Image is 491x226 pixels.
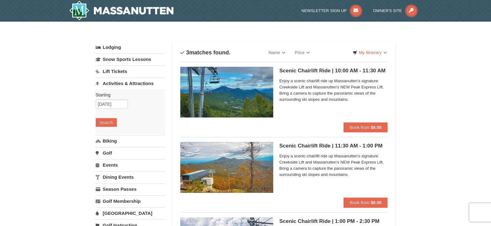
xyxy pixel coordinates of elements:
a: Season Passes [96,183,165,195]
h5: Scenic Chairlift Ride | 1:00 PM - 2:30 PM [279,218,388,224]
img: 24896431-1-a2e2611b.jpg [180,67,273,117]
a: [GEOGRAPHIC_DATA] [96,207,165,219]
span: Newsletter Sign Up [301,8,347,13]
a: Biking [96,135,165,147]
a: Lift Tickets [96,66,165,77]
span: Owner's Site [373,8,402,13]
a: Price [290,46,314,59]
a: Lodging [96,42,165,53]
button: Search [96,118,117,127]
a: My Itinerary [349,48,391,57]
img: Massanutten Resort Logo [69,1,174,20]
h4: matches found. [180,49,230,56]
a: Golf [96,147,165,159]
span: Enjoy a scenic chairlift ride up Massanutten’s signature Creekside Lift and Massanutten's NEW Pea... [279,78,388,103]
button: Book from $8.00 [344,198,388,207]
strong: $8.00 [370,200,381,205]
strong: $8.00 [370,125,381,130]
label: Starting [96,92,160,98]
a: Snow Sports Lessons [96,53,165,65]
a: Newsletter Sign Up [301,8,362,13]
span: Enjoy a scenic chairlift ride up Massanutten’s signature Creekside Lift and Massanutten's NEW Pea... [279,153,388,178]
button: Book from $8.00 [344,122,388,132]
a: Dining Events [96,171,165,183]
span: 3 [186,49,189,56]
h5: Scenic Chairlift Ride | 10:00 AM - 11:30 AM [279,68,388,74]
a: Name [264,46,290,59]
a: Events [96,159,165,171]
a: Owner's Site [373,8,418,13]
img: 24896431-13-a88f1aaf.jpg [180,142,273,193]
span: Book from [350,125,370,130]
a: Activities & Attractions [96,78,165,89]
h5: Scenic Chairlift Ride | 11:30 AM - 1:00 PM [279,143,388,149]
a: Golf Membership [96,195,165,207]
span: Book from [350,200,370,205]
a: Massanutten Resort [69,1,174,20]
